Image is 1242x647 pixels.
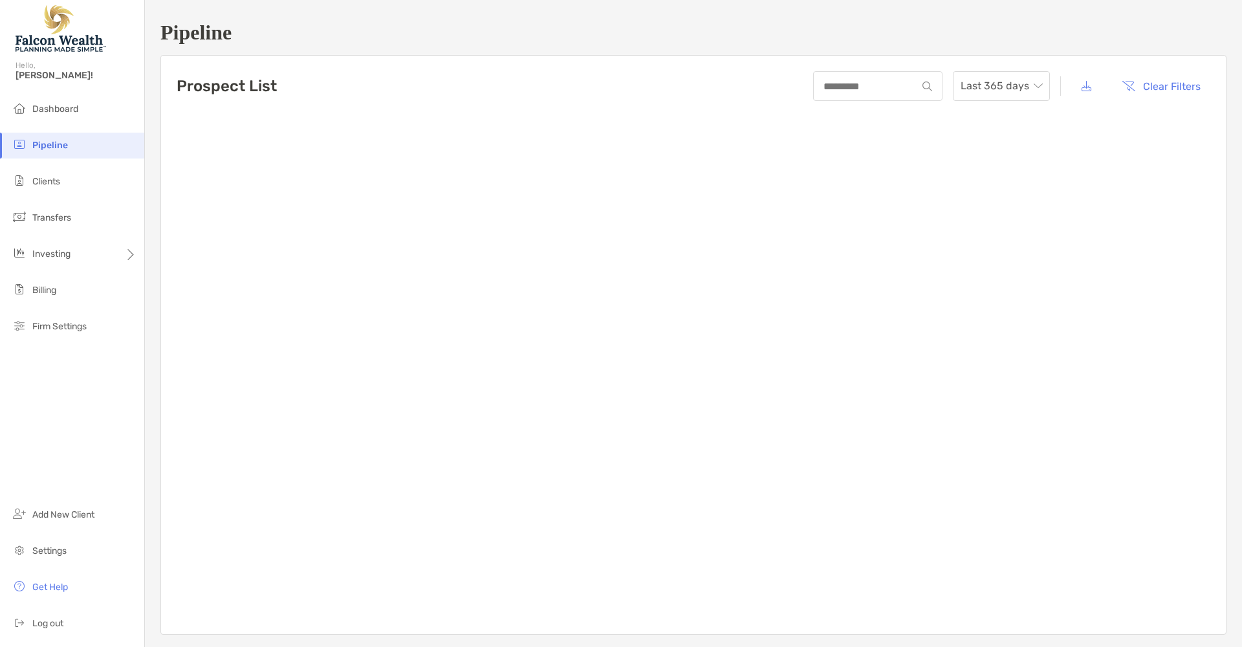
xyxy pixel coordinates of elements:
[12,578,27,594] img: get-help icon
[12,100,27,116] img: dashboard icon
[12,245,27,261] img: investing icon
[961,72,1042,100] span: Last 365 days
[12,542,27,558] img: settings icon
[12,506,27,521] img: add_new_client icon
[12,209,27,225] img: transfers icon
[32,509,94,520] span: Add New Client
[16,5,106,52] img: Falcon Wealth Planning Logo
[32,140,68,151] span: Pipeline
[32,545,67,556] span: Settings
[12,615,27,630] img: logout icon
[160,21,1226,45] h1: Pipeline
[32,618,63,629] span: Log out
[177,77,277,95] h3: Prospect List
[12,281,27,297] img: billing icon
[32,321,87,332] span: Firm Settings
[1112,72,1210,100] button: Clear Filters
[12,173,27,188] img: clients icon
[32,248,71,259] span: Investing
[12,137,27,152] img: pipeline icon
[32,104,78,115] span: Dashboard
[16,70,136,81] span: [PERSON_NAME]!
[32,582,68,593] span: Get Help
[32,285,56,296] span: Billing
[32,212,71,223] span: Transfers
[922,82,932,91] img: input icon
[32,176,60,187] span: Clients
[12,318,27,333] img: firm-settings icon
